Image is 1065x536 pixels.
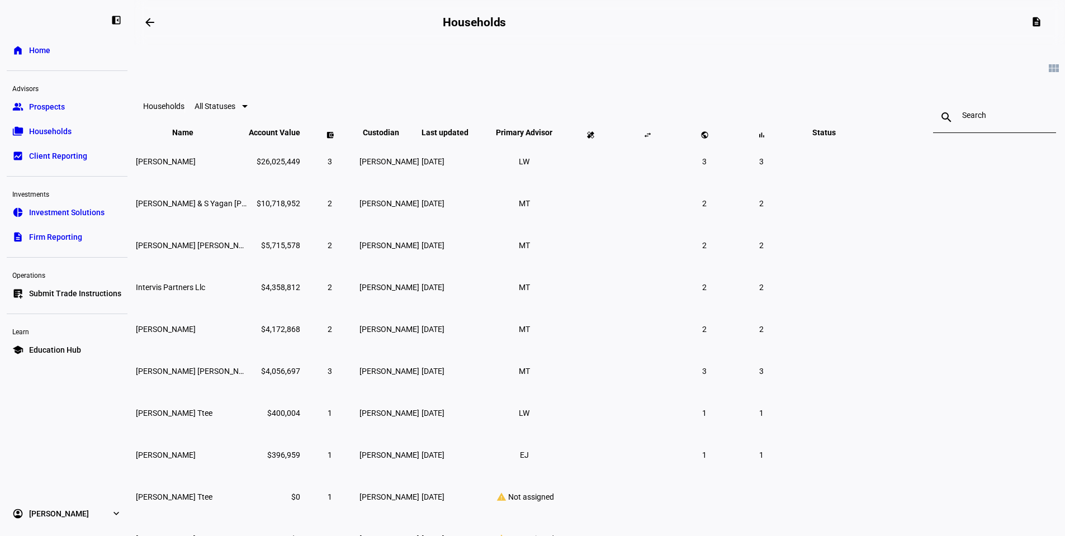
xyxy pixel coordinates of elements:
[359,409,419,418] span: [PERSON_NAME]
[359,283,419,292] span: [PERSON_NAME]
[12,101,23,112] eth-mat-symbol: group
[422,492,444,501] span: [DATE]
[29,344,81,355] span: Education Hub
[136,283,205,292] span: Intervis Partners Llc
[962,111,1027,120] input: Search
[143,16,157,29] mat-icon: arrow_backwards
[249,128,300,137] span: Account Value
[136,241,257,250] span: Sam Droste Yagan Ttee
[487,128,561,137] span: Primary Advisor
[248,476,301,517] td: $0
[7,120,127,143] a: folder_copyHouseholds
[759,241,764,250] span: 2
[328,325,332,334] span: 2
[12,207,23,218] eth-mat-symbol: pie_chart
[7,186,127,201] div: Investments
[359,367,419,376] span: [PERSON_NAME]
[12,288,23,299] eth-mat-symbol: list_alt_add
[136,157,196,166] span: Christopher H Kohlhardt
[328,157,332,166] span: 3
[422,199,444,208] span: [DATE]
[7,96,127,118] a: groupProspects
[7,323,127,339] div: Learn
[359,492,419,501] span: [PERSON_NAME]
[759,199,764,208] span: 2
[29,150,87,162] span: Client Reporting
[29,231,82,243] span: Firm Reporting
[29,508,89,519] span: [PERSON_NAME]
[759,325,764,334] span: 2
[933,111,960,124] mat-icon: search
[29,288,121,299] span: Submit Trade Instructions
[248,434,301,475] td: $396,959
[29,45,50,56] span: Home
[248,225,301,265] td: $5,715,578
[443,16,506,29] h2: Households
[136,409,212,418] span: Marlene B Grossman Ttee
[136,492,212,501] span: Marlene B Grossman Ttee
[759,450,764,459] span: 1
[12,126,23,137] eth-mat-symbol: folder_copy
[422,128,485,137] span: Last updated
[514,403,534,423] li: LW
[487,492,561,502] div: Not assigned
[248,183,301,224] td: $10,718,952
[7,145,127,167] a: bid_landscapeClient Reporting
[195,102,235,111] span: All Statuses
[328,450,332,459] span: 1
[12,231,23,243] eth-mat-symbol: description
[702,450,707,459] span: 1
[12,344,23,355] eth-mat-symbol: school
[514,361,534,381] li: MT
[422,325,444,334] span: [DATE]
[702,241,707,250] span: 2
[702,325,707,334] span: 2
[422,450,444,459] span: [DATE]
[248,392,301,433] td: $400,004
[359,157,419,166] span: [PERSON_NAME]
[328,283,332,292] span: 2
[422,157,444,166] span: [DATE]
[136,325,196,334] span: Jessica Droste Yagan
[7,226,127,248] a: descriptionFirm Reporting
[514,193,534,214] li: MT
[514,445,534,465] li: EJ
[248,267,301,307] td: $4,358,812
[136,450,196,459] span: Justina Lai
[328,241,332,250] span: 2
[359,199,419,208] span: [PERSON_NAME]
[328,199,332,208] span: 2
[514,235,534,255] li: MT
[7,80,127,96] div: Advisors
[702,367,707,376] span: 3
[702,157,707,166] span: 3
[359,325,419,334] span: [PERSON_NAME]
[702,409,707,418] span: 1
[759,283,764,292] span: 2
[422,241,444,250] span: [DATE]
[248,309,301,349] td: $4,172,868
[12,508,23,519] eth-mat-symbol: account_circle
[422,409,444,418] span: [DATE]
[422,367,444,376] span: [DATE]
[422,283,444,292] span: [DATE]
[359,241,419,250] span: [PERSON_NAME]
[514,151,534,172] li: LW
[248,141,301,182] td: $26,025,449
[363,128,416,137] span: Custodian
[702,283,707,292] span: 2
[359,450,419,459] span: [PERSON_NAME]
[172,128,210,137] span: Name
[248,350,301,391] td: $4,056,697
[759,367,764,376] span: 3
[29,101,65,112] span: Prospects
[111,508,122,519] eth-mat-symbol: expand_more
[514,319,534,339] li: MT
[143,102,184,111] eth-data-table-title: Households
[702,199,707,208] span: 2
[328,492,332,501] span: 1
[1047,61,1061,75] mat-icon: view_module
[111,15,122,26] eth-mat-symbol: left_panel_close
[7,267,127,282] div: Operations
[7,201,127,224] a: pie_chartInvestment Solutions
